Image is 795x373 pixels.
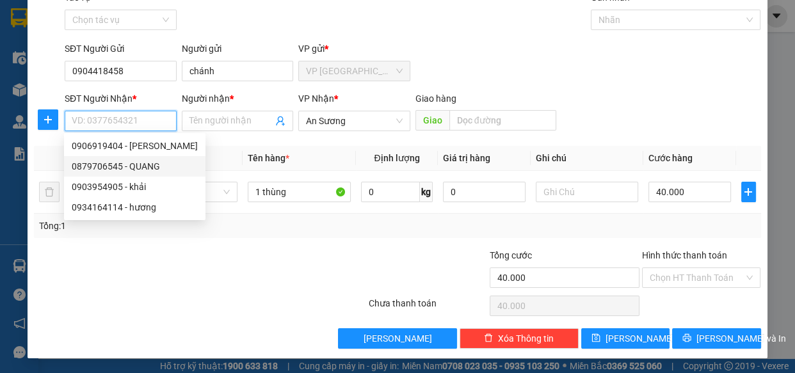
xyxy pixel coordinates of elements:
[591,333,600,344] span: save
[490,250,532,260] span: Tổng cước
[338,328,457,349] button: [PERSON_NAME]
[672,328,760,349] button: printer[PERSON_NAME] và In
[38,115,58,125] span: plus
[298,42,410,56] div: VP gửi
[581,328,670,349] button: save[PERSON_NAME]
[306,111,403,131] span: An Sương
[182,91,294,106] div: Người nhận
[39,219,308,233] div: Tổng: 1
[606,331,674,345] span: [PERSON_NAME]
[364,331,432,345] span: [PERSON_NAME]
[648,153,693,163] span: Cước hàng
[72,200,198,214] div: 0934164114 - hương
[642,250,727,260] label: Hình thức thanh toán
[484,333,493,344] span: delete
[742,187,755,197] span: plus
[443,182,526,202] input: 0
[306,61,403,81] span: VP Ninh Sơn
[64,136,205,156] div: 0906919404 - kim nam
[64,177,205,197] div: 0903954905 - khải
[415,110,449,131] span: Giao
[696,331,786,345] span: [PERSON_NAME] và In
[64,156,205,177] div: 0879706545 - QUANG
[72,159,198,173] div: 0879706545 - QUANG
[531,146,644,171] th: Ghi chú
[298,93,334,104] span: VP Nhận
[682,333,691,344] span: printer
[460,328,579,349] button: deleteXóa Thông tin
[498,331,554,345] span: Xóa Thông tin
[449,110,556,131] input: Dọc đường
[39,182,60,202] button: delete
[38,109,58,130] button: plus
[367,296,489,319] div: Chưa thanh toán
[536,182,639,202] input: Ghi Chú
[248,153,289,163] span: Tên hàng
[72,139,198,153] div: 0906919404 - [PERSON_NAME]
[248,182,351,202] input: VD: Bàn, Ghế
[741,182,756,202] button: plus
[72,180,198,194] div: 0903954905 - khải
[420,182,433,202] span: kg
[275,116,285,126] span: user-add
[415,93,456,104] span: Giao hàng
[64,197,205,218] div: 0934164114 - hương
[65,42,177,56] div: SĐT Người Gửi
[374,153,419,163] span: Định lượng
[65,91,177,106] div: SĐT Người Nhận
[182,42,294,56] div: Người gửi
[443,153,490,163] span: Giá trị hàng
